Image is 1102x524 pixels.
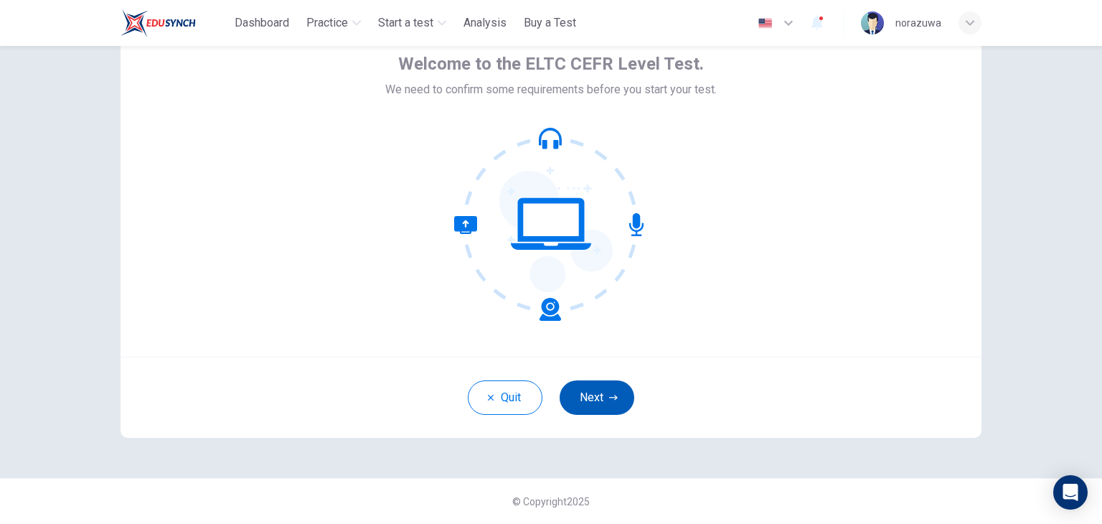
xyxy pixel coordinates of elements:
[512,496,590,507] span: © Copyright 2025
[524,14,576,32] span: Buy a Test
[895,14,941,32] div: norazuwa
[861,11,884,34] img: Profile picture
[463,14,507,32] span: Analysis
[560,380,634,415] button: Next
[1053,475,1088,510] div: Open Intercom Messenger
[235,14,289,32] span: Dashboard
[385,81,717,98] span: We need to confirm some requirements before you start your test.
[518,10,582,36] button: Buy a Test
[372,10,452,36] button: Start a test
[229,10,295,36] button: Dashboard
[398,52,704,75] span: Welcome to the ELTC CEFR Level Test.
[458,10,512,36] button: Analysis
[121,9,196,37] img: ELTC logo
[306,14,348,32] span: Practice
[468,380,542,415] button: Quit
[301,10,367,36] button: Practice
[121,9,229,37] a: ELTC logo
[756,18,774,29] img: en
[378,14,433,32] span: Start a test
